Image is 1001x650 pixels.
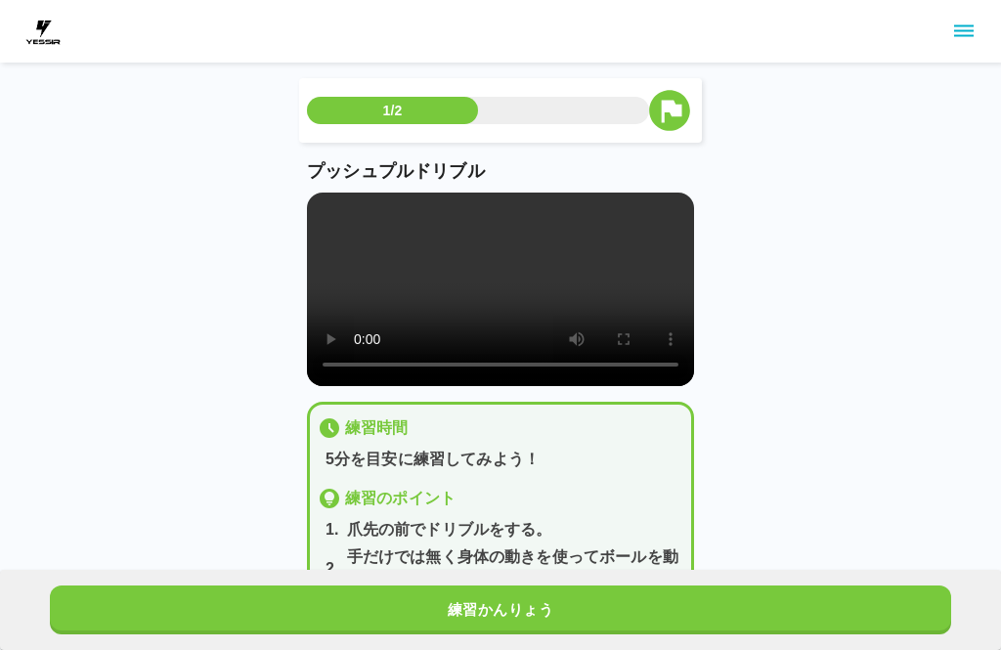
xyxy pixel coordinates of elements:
[383,101,403,120] p: 1/2
[23,12,63,51] img: dummy
[345,416,409,440] p: 練習時間
[326,518,339,542] p: 1 .
[326,557,339,581] p: 2 .
[347,545,683,592] p: 手だけでは無く身体の動きを使ってボールを動かす。
[947,15,980,48] button: sidemenu
[345,487,456,510] p: 練習のポイント
[326,448,683,471] p: 5分を目安に練習してみよう！
[50,585,951,634] button: 練習かんりょう
[307,158,694,185] p: プッシュプルドリブル
[347,518,552,542] p: 爪先の前でドリブルをする。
